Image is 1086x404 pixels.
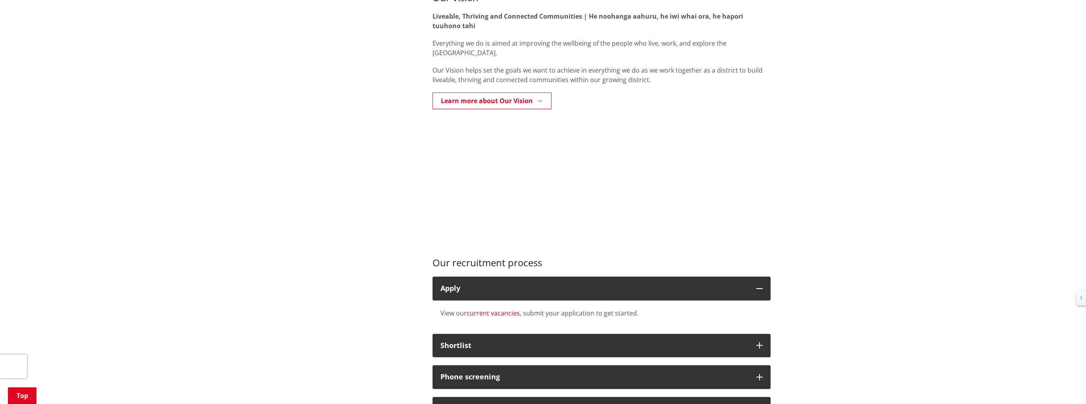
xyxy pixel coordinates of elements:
[440,342,748,350] div: Shortlist
[440,308,763,318] div: View our , submit your application to get started.
[432,38,771,58] p: Everything we do is aimed at improving the wellbeing of the people who live, work, and explore th...
[432,92,552,109] a: Learn more about Our Vision
[432,65,771,85] p: Our Vision helps set the goals we want to achieve in everything we do as we work together as a di...
[1049,371,1078,399] iframe: Messenger Launcher
[8,387,37,404] a: Top
[432,246,771,269] h3: Our recruitment process
[440,373,748,381] div: Phone screening
[467,309,520,317] a: current vacancies
[432,365,771,389] button: Phone screening
[440,285,748,292] div: Apply
[432,334,771,358] button: Shortlist
[432,12,743,30] strong: Liveable, Thriving and Connected Communities | He noohanga aahuru, he iwi whai ora, he hapori tuu...
[432,277,771,300] button: Apply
